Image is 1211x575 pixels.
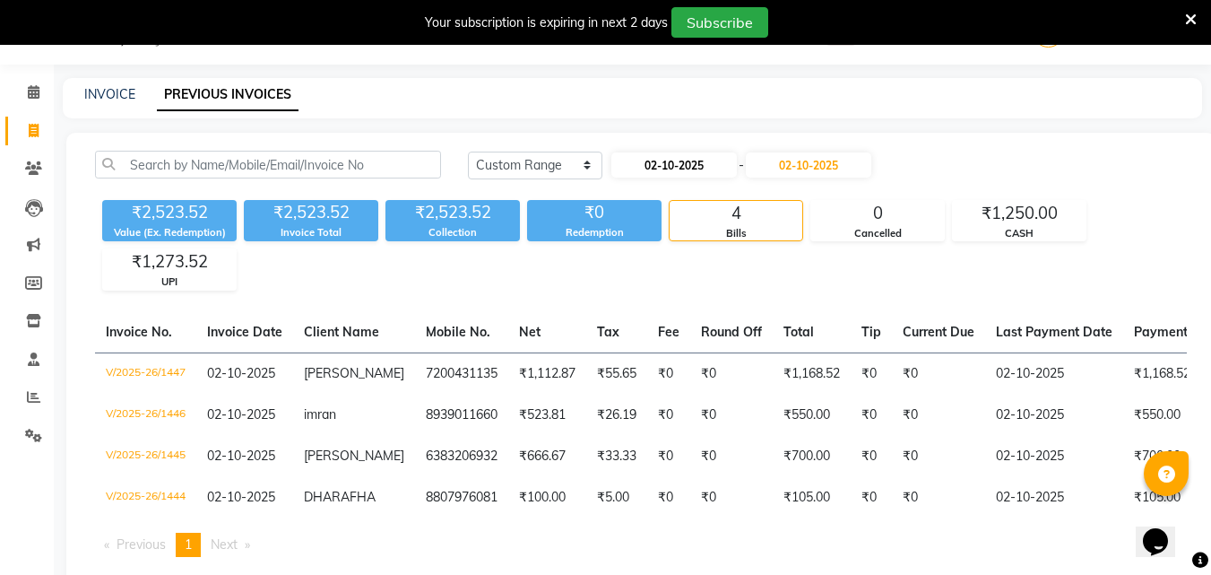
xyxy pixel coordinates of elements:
div: ₹2,523.52 [102,200,237,225]
div: Invoice Total [244,225,378,240]
td: ₹0 [647,436,690,477]
div: ₹1,273.52 [103,249,236,274]
div: Your subscription is expiring in next 2 days [425,13,668,32]
td: ₹0 [851,477,892,518]
div: ₹2,523.52 [385,200,520,225]
span: Invoice No. [106,324,172,340]
button: Subscribe [671,7,768,38]
td: ₹0 [851,353,892,395]
div: ₹0 [527,200,662,225]
td: ₹0 [892,477,985,518]
td: 02-10-2025 [985,395,1123,436]
td: ₹0 [647,353,690,395]
td: V/2025-26/1446 [95,395,196,436]
td: ₹33.33 [586,436,647,477]
span: DHARAFHA [304,489,376,505]
td: ₹0 [690,353,773,395]
span: Previous [117,536,166,553]
span: 02-10-2025 [207,365,275,381]
span: 02-10-2025 [207,489,275,505]
td: ₹0 [647,395,690,436]
td: 02-10-2025 [985,353,1123,395]
td: V/2025-26/1445 [95,436,196,477]
td: ₹26.19 [586,395,647,436]
span: 02-10-2025 [207,448,275,464]
td: ₹0 [690,436,773,477]
span: Last Payment Date [996,324,1112,340]
input: Start Date [611,152,737,178]
span: Mobile No. [426,324,490,340]
td: 8939011660 [415,395,508,436]
td: ₹0 [851,395,892,436]
span: Current Due [903,324,974,340]
div: ₹1,250.00 [953,201,1086,226]
td: ₹0 [892,395,985,436]
td: ₹666.67 [508,436,586,477]
td: ₹523.81 [508,395,586,436]
td: ₹1,168.52 [773,353,851,395]
iframe: chat widget [1136,503,1193,557]
td: ₹700.00 [773,436,851,477]
a: INVOICE [84,86,135,102]
span: imran [304,406,336,423]
span: [PERSON_NAME] [304,448,404,464]
span: 02-10-2025 [207,406,275,423]
input: End Date [746,152,871,178]
div: CASH [953,226,1086,241]
td: 8807976081 [415,477,508,518]
span: Next [211,536,238,553]
div: Collection [385,225,520,240]
span: Round Off [701,324,762,340]
span: Total [783,324,814,340]
td: 7200431135 [415,353,508,395]
span: Tax [597,324,619,340]
td: ₹100.00 [508,477,586,518]
a: PREVIOUS INVOICES [157,79,298,111]
nav: Pagination [95,533,1187,557]
div: 4 [670,201,802,226]
div: 0 [811,201,944,226]
div: UPI [103,274,236,290]
span: Client Name [304,324,379,340]
td: 02-10-2025 [985,436,1123,477]
td: ₹0 [892,436,985,477]
div: Bills [670,226,802,241]
span: - [739,156,744,175]
td: ₹0 [690,477,773,518]
td: ₹105.00 [773,477,851,518]
span: 1 [185,536,192,553]
td: 02-10-2025 [985,477,1123,518]
span: Fee [658,324,679,340]
div: Redemption [527,225,662,240]
td: ₹5.00 [586,477,647,518]
td: ₹0 [851,436,892,477]
td: ₹55.65 [586,353,647,395]
td: ₹0 [690,395,773,436]
div: Cancelled [811,226,944,241]
td: ₹0 [892,353,985,395]
td: ₹550.00 [773,395,851,436]
span: Invoice Date [207,324,282,340]
div: Value (Ex. Redemption) [102,225,237,240]
div: ₹2,523.52 [244,200,378,225]
span: [PERSON_NAME] [304,365,404,381]
td: ₹1,112.87 [508,353,586,395]
span: Net [519,324,541,340]
span: Tip [861,324,881,340]
td: ₹0 [647,477,690,518]
td: 6383206932 [415,436,508,477]
td: V/2025-26/1444 [95,477,196,518]
td: V/2025-26/1447 [95,353,196,395]
input: Search by Name/Mobile/Email/Invoice No [95,151,441,179]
